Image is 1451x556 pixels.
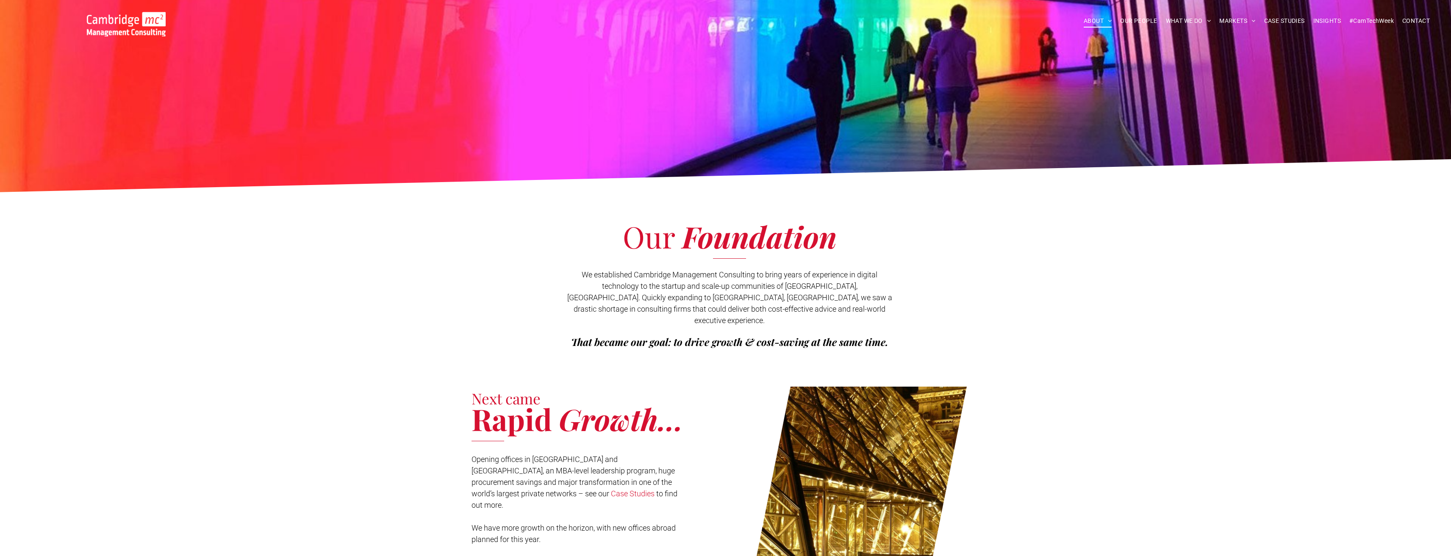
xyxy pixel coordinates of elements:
[87,12,166,36] img: Cambridge MC Logo
[472,399,552,439] span: Rapid
[1079,14,1116,28] a: ABOUT
[559,399,683,439] span: Growth...
[571,335,888,349] span: That became our goal: to drive growth & cost-saving at the same time.
[472,523,676,544] span: We have more growth on the horizon, with new offices abroad planned for this year.
[623,216,675,256] span: Our
[1309,14,1345,28] a: INSIGHTS
[1260,14,1309,28] a: CASE STUDIES
[1162,14,1215,28] a: WHAT WE DO
[567,270,892,325] span: We established Cambridge Management Consulting to bring years of experience in digital technology...
[611,489,655,498] a: Case Studies
[472,388,541,408] span: Next came
[472,455,675,498] span: Opening offices in [GEOGRAPHIC_DATA] and [GEOGRAPHIC_DATA], an MBA-level leadership program, huge...
[1116,14,1161,28] a: OUR PEOPLE
[1215,14,1260,28] a: MARKETS
[1345,14,1398,28] a: #CamTechWeek
[682,216,837,256] span: Foundation
[472,489,677,509] span: to find out more.
[1398,14,1434,28] a: CONTACT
